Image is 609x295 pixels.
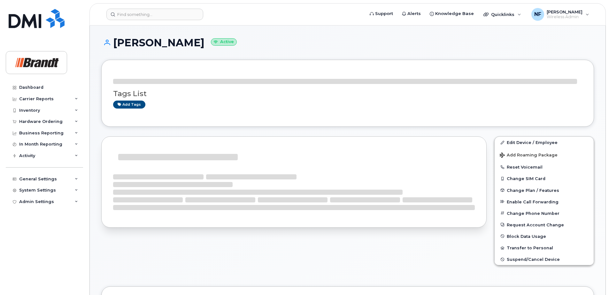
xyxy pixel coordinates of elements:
button: Request Account Change [495,219,594,231]
button: Block Data Usage [495,231,594,242]
h3: Tags List [113,90,582,98]
button: Change Phone Number [495,208,594,219]
button: Change Plan / Features [495,185,594,196]
button: Transfer to Personal [495,242,594,253]
button: Reset Voicemail [495,161,594,173]
small: Active [211,38,237,46]
button: Change SIM Card [495,173,594,184]
a: Edit Device / Employee [495,137,594,148]
button: Add Roaming Package [495,148,594,161]
h1: [PERSON_NAME] [101,37,594,48]
button: Enable Call Forwarding [495,196,594,208]
a: Add tags [113,101,145,109]
span: Add Roaming Package [500,153,558,159]
span: Enable Call Forwarding [507,199,559,204]
button: Suspend/Cancel Device [495,253,594,265]
span: Change Plan / Features [507,188,559,193]
span: Suspend/Cancel Device [507,257,560,262]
